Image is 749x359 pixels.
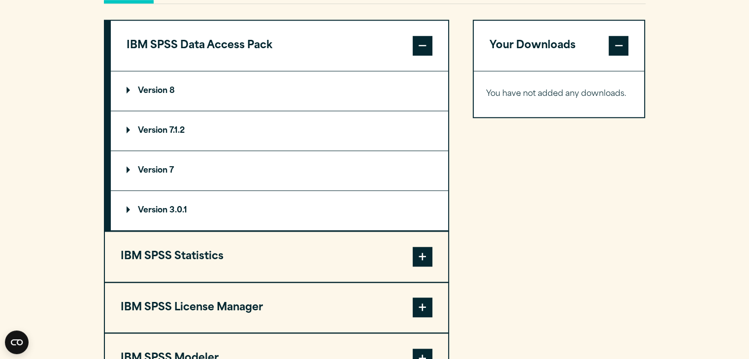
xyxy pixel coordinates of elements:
[111,21,448,71] button: IBM SPSS Data Access Pack
[474,21,645,71] button: Your Downloads
[127,127,185,135] p: Version 7.1.2
[127,207,187,214] p: Version 3.0.1
[111,71,448,111] summary: Version 8
[486,87,632,101] p: You have not added any downloads.
[474,71,645,117] div: Your Downloads
[5,330,29,354] button: Open CMP widget
[127,167,174,175] p: Version 7
[111,191,448,230] summary: Version 3.0.1
[111,151,448,190] summary: Version 7
[111,71,448,231] div: IBM SPSS Data Access Pack
[105,232,448,282] button: IBM SPSS Statistics
[105,283,448,333] button: IBM SPSS License Manager
[111,111,448,150] summary: Version 7.1.2
[127,87,175,95] p: Version 8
